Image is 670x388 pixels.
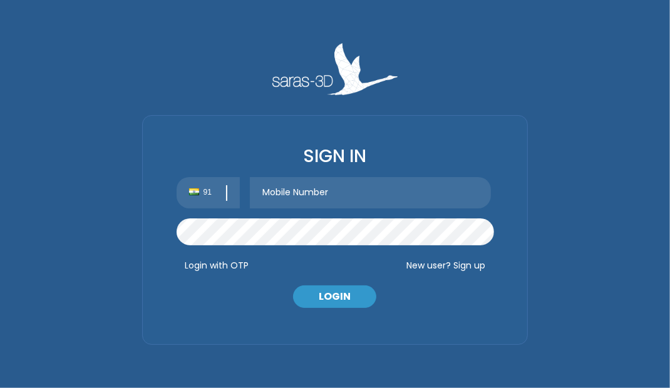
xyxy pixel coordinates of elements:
[272,43,398,95] img: Saras 3D
[177,146,494,167] h3: SIGN IN
[293,285,376,308] button: LOGIN
[177,255,257,275] button: Login with OTP
[250,177,491,208] input: Mobile Number
[204,186,225,198] span: 91
[398,255,493,275] button: New user? Sign up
